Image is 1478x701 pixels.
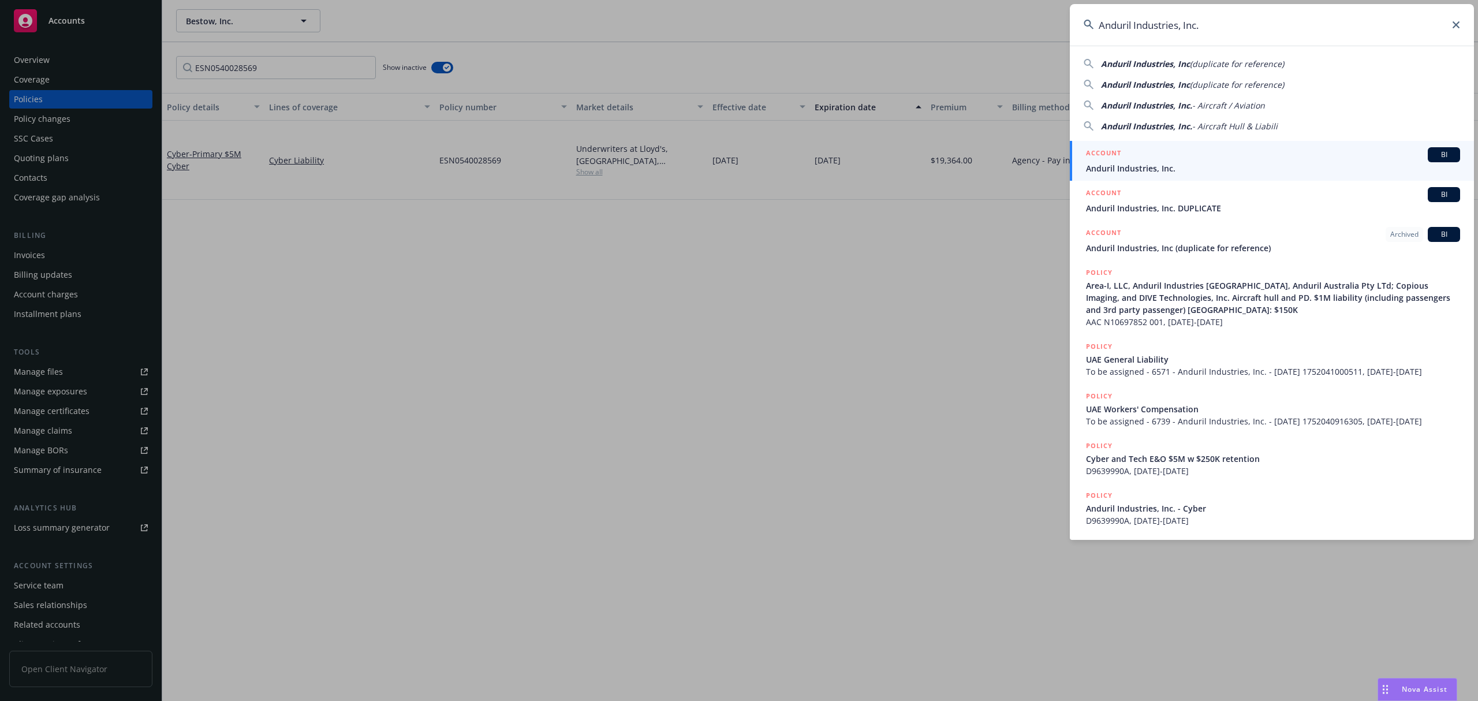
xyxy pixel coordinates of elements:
span: UAE Workers' Compensation [1086,403,1460,415]
span: Anduril Industries, Inc [1101,79,1190,90]
span: - Aircraft / Aviation [1192,100,1265,111]
a: POLICYAnduril Industries, Inc. - CyberD9639990A, [DATE]-[DATE] [1070,483,1474,533]
span: (duplicate for reference) [1190,79,1284,90]
button: Nova Assist [1378,678,1457,701]
span: Archived [1390,229,1419,240]
a: POLICYUAE General LiabilityTo be assigned - 6571 - Anduril Industries, Inc. - [DATE] 175204100051... [1070,334,1474,384]
span: Cyber and Tech E&O $5M w $250K retention [1086,453,1460,465]
h5: ACCOUNT [1086,187,1121,201]
span: - Aircraft Hull & Liabili [1192,121,1278,132]
h5: POLICY [1086,390,1113,402]
span: Anduril Industries, Inc [1101,58,1190,69]
a: ACCOUNTBIAnduril Industries, Inc. DUPLICATE [1070,181,1474,221]
a: ACCOUNTArchivedBIAnduril Industries, Inc (duplicate for reference) [1070,221,1474,260]
span: To be assigned - 6571 - Anduril Industries, Inc. - [DATE] 1752041000511, [DATE]-[DATE] [1086,366,1460,378]
span: Nova Assist [1402,684,1447,694]
span: (duplicate for reference) [1190,58,1284,69]
h5: ACCOUNT [1086,147,1121,161]
span: BI [1432,229,1455,240]
a: POLICYCyber and Tech E&O $5M w $250K retentionD9639990A, [DATE]-[DATE] [1070,434,1474,483]
span: Anduril Industries, Inc. DUPLICATE [1086,202,1460,214]
a: POLICYUAE Workers' CompensationTo be assigned - 6739 - Anduril Industries, Inc. - [DATE] 17520409... [1070,384,1474,434]
h5: POLICY [1086,440,1113,452]
span: Anduril Industries, Inc. [1086,162,1460,174]
div: Drag to move [1378,678,1393,700]
a: ACCOUNTBIAnduril Industries, Inc. [1070,141,1474,181]
span: Anduril Industries, Inc. [1101,121,1192,132]
span: Anduril Industries, Inc. [1101,100,1192,111]
span: BI [1432,150,1455,160]
span: Area-I, LLC, Anduril Industries [GEOGRAPHIC_DATA], Anduril Australia Pty LTd; Copious Imaging, an... [1086,279,1460,316]
span: Anduril Industries, Inc (duplicate for reference) [1086,242,1460,254]
h5: ACCOUNT [1086,227,1121,241]
span: D9639990A, [DATE]-[DATE] [1086,465,1460,477]
h5: POLICY [1086,341,1113,352]
span: AAC N10697852 001, [DATE]-[DATE] [1086,316,1460,328]
input: Search... [1070,4,1474,46]
span: D9639990A, [DATE]-[DATE] [1086,514,1460,527]
a: POLICYArea-I, LLC, Anduril Industries [GEOGRAPHIC_DATA], Anduril Australia Pty LTd; Copious Imagi... [1070,260,1474,334]
h5: POLICY [1086,267,1113,278]
span: To be assigned - 6739 - Anduril Industries, Inc. - [DATE] 1752040916305, [DATE]-[DATE] [1086,415,1460,427]
span: BI [1432,189,1455,200]
h5: POLICY [1086,490,1113,501]
span: UAE General Liability [1086,353,1460,366]
span: Anduril Industries, Inc. - Cyber [1086,502,1460,514]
